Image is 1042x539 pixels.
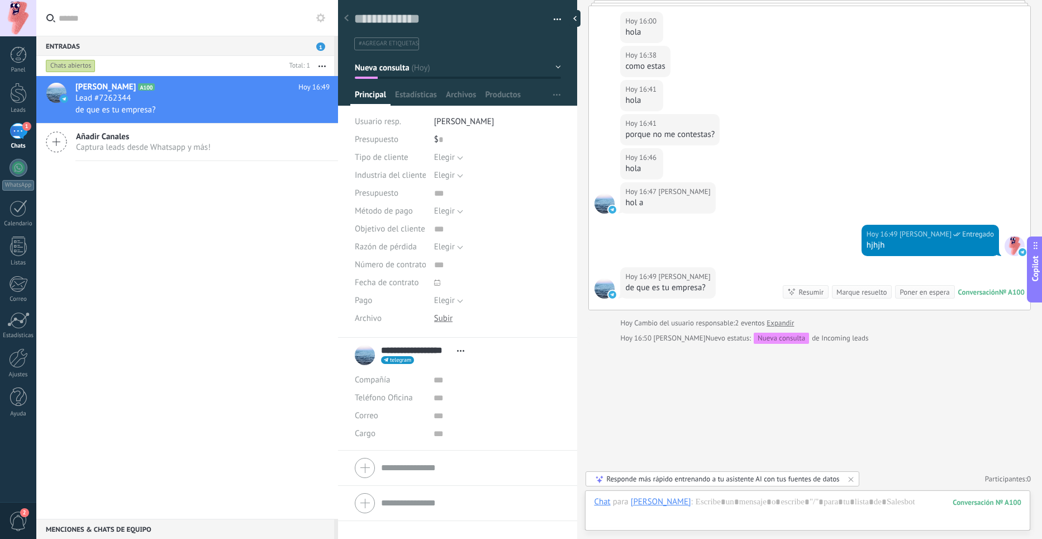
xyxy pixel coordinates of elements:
div: Hoy [620,318,634,329]
div: Total: 1 [285,60,310,72]
div: Panel [2,67,35,74]
a: avataricon[PERSON_NAME]A100Hoy 16:49Lead #7262344de que es tu empresa? [36,76,338,123]
img: telegram-sm.svg [1019,248,1026,256]
span: Elegir [434,295,455,306]
span: Productos [485,89,521,106]
a: Participantes:0 [985,474,1031,484]
span: [PERSON_NAME] [434,116,494,127]
span: Nuevo estatus: [706,333,751,344]
div: Razón de pérdida [355,238,426,256]
div: como estas [625,61,665,72]
span: telegram [390,357,411,363]
div: Hoy 16:41 [625,84,658,95]
button: Elegir [434,238,463,256]
div: Hoy 16:49 [867,229,900,240]
div: Conversación [958,287,999,297]
span: Tipo de cliente [355,153,408,162]
span: 0 [1027,474,1031,484]
button: Más [310,56,334,76]
div: Marque resuelto [836,287,887,297]
div: Chats abiertos [46,59,96,73]
button: Teléfono Oficina [355,389,413,407]
div: Objetivo del cliente [355,220,426,238]
span: A100 [138,83,154,91]
div: Número de contrato [355,256,426,274]
div: Christopher Flores [631,497,691,507]
div: Nueva consulta [754,333,809,344]
div: Estadísticas [2,332,35,339]
div: Método de pago [355,202,426,220]
img: icon [60,95,68,103]
div: Hoy 16:47 [625,186,658,197]
div: Tipo de cliente [355,149,426,167]
span: Presupuesto [355,134,398,145]
span: Número de contrato [355,261,426,269]
span: Cargo [355,429,375,438]
div: Ajustes [2,371,35,379]
div: Cargo [355,425,425,443]
div: hjhjh [867,240,994,251]
div: porque no me contestas? [625,129,715,140]
img: telegram-sm.svg [608,291,616,299]
div: Archivo [355,310,426,328]
span: Estadísticas [395,89,437,106]
span: Usuario resp. [355,116,401,127]
span: chistopher flores (Oficina de Venta) [900,229,951,240]
span: : [691,497,693,508]
div: WhatsApp [2,180,34,191]
div: Compañía [355,371,425,389]
div: Usuario resp. [355,113,426,131]
div: Responde más rápido entrenando a tu asistente AI con tus fuentes de datos [606,474,839,484]
span: #agregar etiquetas [359,40,418,48]
button: Correo [355,407,378,425]
div: Poner en espera [900,287,949,297]
span: Entregado [962,229,994,240]
div: Entradas [36,36,334,56]
div: Hoy 16:00 [625,16,658,27]
span: Elegir [434,152,455,163]
span: chistopher flores [1005,236,1025,256]
span: 2 [20,508,29,517]
span: Presupuesto [355,189,398,197]
span: Copilot [1030,256,1041,282]
span: Christopher Flores [594,278,615,299]
div: hola [625,163,658,174]
div: Presupuesto [355,131,426,149]
span: Christopher Flores [658,186,710,197]
span: Hoy 16:49 [298,82,330,93]
div: Resumir [798,287,824,297]
div: Ayuda [2,410,35,418]
span: Christopher Flores [594,193,615,214]
span: 2 eventos [735,318,764,329]
span: para [613,497,629,508]
div: de Incoming leads [706,333,869,344]
div: Leads [2,107,35,114]
div: Chats [2,143,35,150]
div: de que es tu empresa? [625,282,710,294]
div: Fecha de contrato [355,274,426,292]
span: Añadir Canales [76,131,211,142]
div: Cambio del usuario responsable: [620,318,794,329]
div: hol a [625,197,710,209]
div: Hoy 16:50 [620,333,653,344]
span: Industria del cliente [355,171,426,179]
span: Archivo [355,314,382,323]
span: Correo [355,410,378,421]
a: Expandir [767,318,794,329]
div: Calendario [2,220,35,228]
span: Método de pago [355,207,413,215]
span: de que es tu empresa? [75,105,156,115]
div: Industria del cliente [355,167,426,185]
span: Principal [355,89,386,106]
img: telegram-sm.svg [608,206,616,214]
span: 1 [316,42,325,51]
div: Hoy 16:38 [625,50,658,61]
div: Pago [355,292,426,310]
div: Hoy 16:41 [625,118,658,129]
div: Hoy 16:49 [625,271,658,282]
div: hola [625,95,658,106]
span: chistopher flores [653,333,705,343]
span: Fecha de contrato [355,278,419,287]
span: Lead #7262344 [75,93,131,104]
span: Teléfono Oficina [355,393,413,403]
